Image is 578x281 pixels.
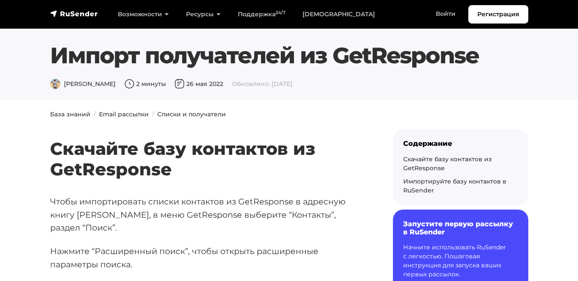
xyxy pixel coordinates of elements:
p: Начните использовать RuSender с легкостью. Пошаговая инструкция для запуска ваших первых рассылок. [403,243,518,279]
div: Содержание [403,139,518,148]
a: База знаний [50,110,90,118]
img: Время чтения [124,79,135,89]
p: Чтобы импортировать списки контактов из GetResponse в адресную книгу [PERSON_NAME], в меню GetRes... [50,195,365,234]
a: Импортируйте базу контактов в RuSender [403,177,506,194]
a: Поддержка24/7 [229,6,294,23]
span: [PERSON_NAME] [50,80,116,88]
nav: breadcrumb [45,110,533,119]
a: Email рассылки [99,110,149,118]
span: 2 минуты [124,80,166,88]
h1: Импорт получателей из GetResponse [50,42,528,69]
a: Ресурсы [177,6,229,23]
a: Возможности [109,6,177,23]
a: Войти [427,5,464,23]
a: Списки и получатели [157,110,226,118]
img: RuSender [50,9,98,18]
a: Скачайте базу контактов из GetResponse [403,155,492,172]
h2: Скачайте базу контактов из GetResponse [50,113,365,180]
a: [DEMOGRAPHIC_DATA] [294,6,383,23]
a: Регистрация [468,5,528,24]
img: Дата публикации [174,79,185,89]
p: Нажмите “Расширенный поиск”, чтобы открыть расширенные параметры поиска. [50,245,365,271]
span: 26 мая 2022 [174,80,223,88]
span: Обновлено: [DATE] [232,80,293,88]
sup: 24/7 [276,10,285,15]
h6: Запустите первую рассылку в RuSender [403,220,518,236]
